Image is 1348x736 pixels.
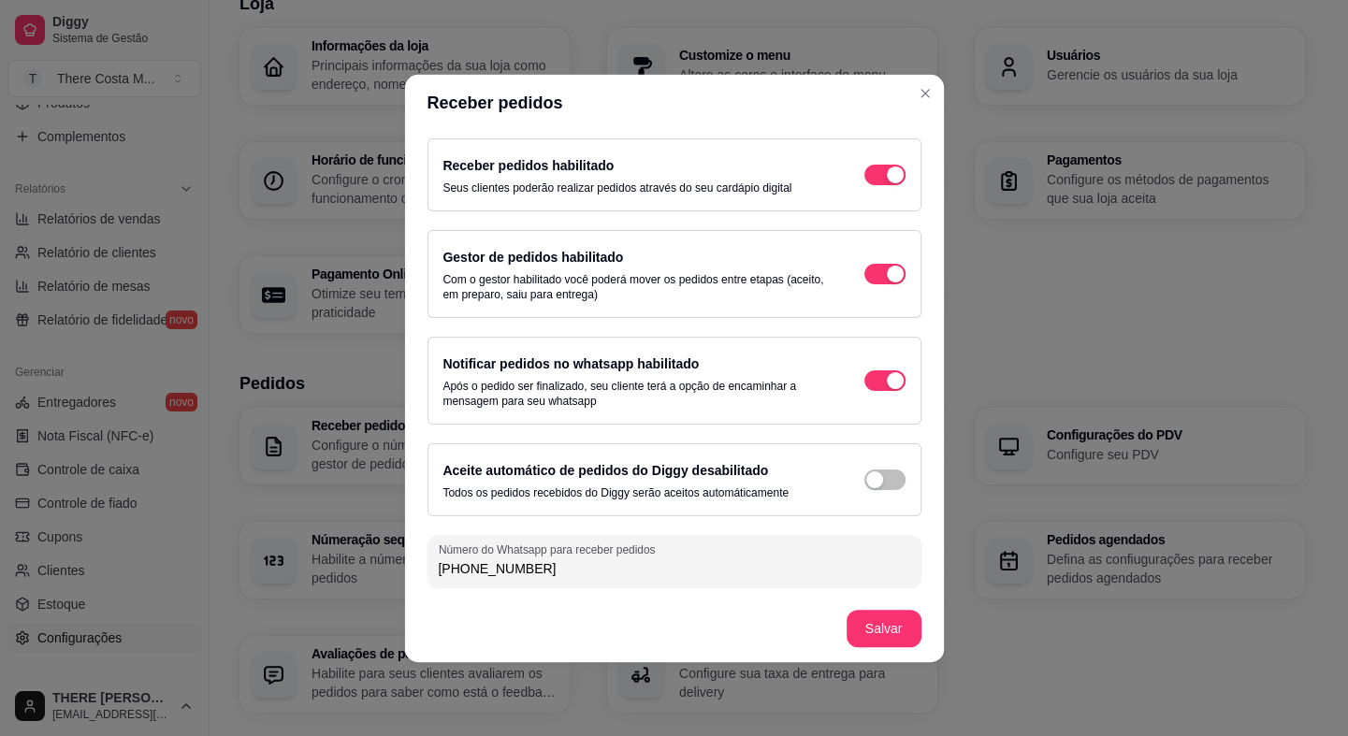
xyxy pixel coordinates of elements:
button: Close [910,78,940,108]
p: Após o pedido ser finalizado, seu cliente terá a opção de encaminhar a mensagem para seu whatsapp [442,379,826,409]
label: Número do Whatsapp para receber pedidos [438,541,660,557]
label: Gestor de pedidos habilitado [442,249,623,264]
label: Aceite automático de pedidos do Diggy desabilitado [442,463,768,478]
label: Receber pedidos habilitado [442,157,614,172]
p: Com o gestor habilitado você poderá mover os pedidos entre etapas (aceito, em preparo, saiu para ... [442,271,826,301]
p: Seus clientes poderão realizar pedidos através do seu cardápio digital [442,180,791,195]
p: Todos os pedidos recebidos do Diggy serão aceitos automáticamente [442,485,789,500]
header: Receber pedidos [404,74,943,130]
input: Número do Whatsapp para receber pedidos [438,559,909,578]
button: Salvar [847,610,921,647]
label: Notificar pedidos no whatsapp habilitado [442,355,699,370]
